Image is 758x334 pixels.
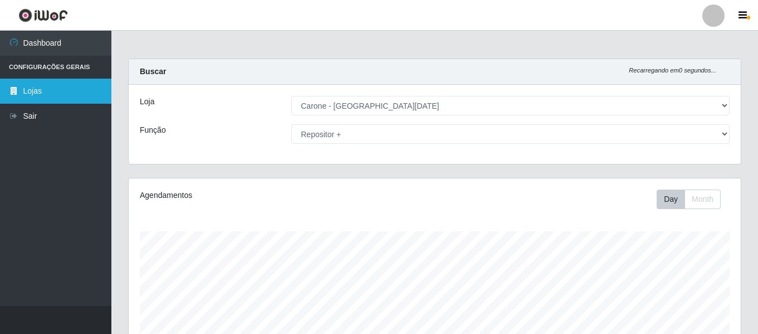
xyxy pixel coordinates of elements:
div: Toolbar with button groups [657,190,730,209]
div: Agendamentos [140,190,376,201]
strong: Buscar [140,67,166,76]
i: Recarregando em 0 segundos... [629,67,716,74]
button: Day [657,190,685,209]
button: Month [684,190,721,209]
label: Função [140,124,166,136]
img: CoreUI Logo [18,8,68,22]
label: Loja [140,96,154,108]
div: First group [657,190,721,209]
